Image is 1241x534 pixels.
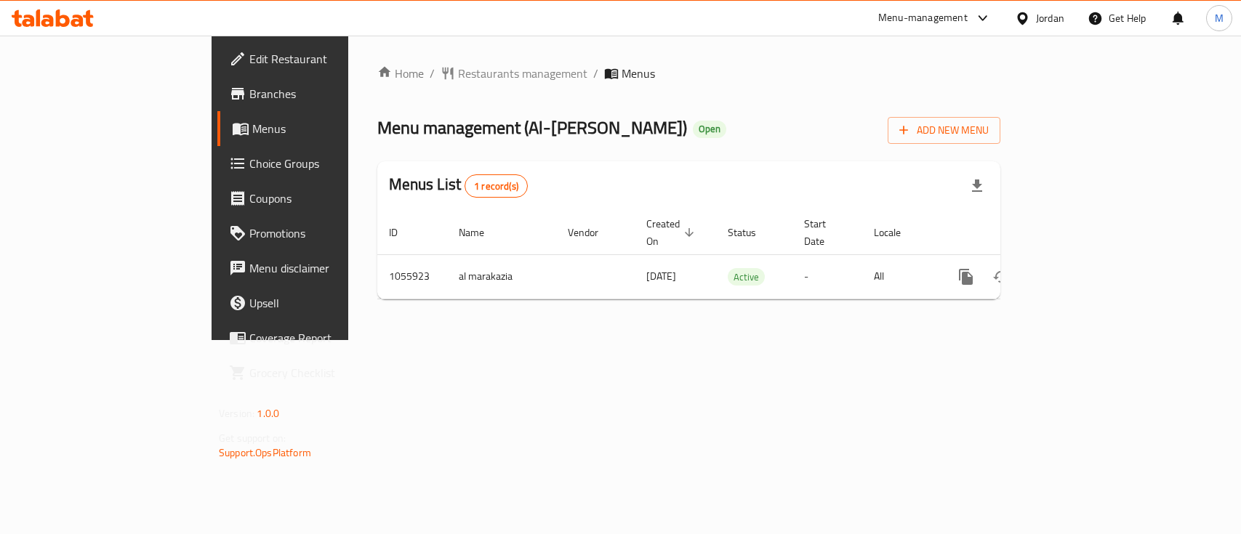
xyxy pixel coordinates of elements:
span: Coverage Report [249,329,407,347]
nav: breadcrumb [377,65,1000,82]
span: Menu management ( Al-[PERSON_NAME] ) [377,111,687,144]
span: Start Date [804,215,845,250]
span: Restaurants management [458,65,587,82]
td: al marakazia [447,254,556,299]
td: All [862,254,937,299]
span: M [1215,10,1224,26]
span: Version: [219,404,254,423]
span: Locale [874,224,920,241]
a: Branches [217,76,419,111]
a: Restaurants management [441,65,587,82]
td: - [792,254,862,299]
span: Add New Menu [899,121,989,139]
span: Menus [252,120,407,137]
a: Menu disclaimer [217,251,419,286]
span: Get support on: [219,429,286,448]
button: Add New Menu [888,117,1000,144]
span: Menu disclaimer [249,259,407,277]
div: Total records count [465,174,528,198]
a: Support.OpsPlatform [219,443,311,462]
span: [DATE] [646,267,676,286]
span: Promotions [249,224,407,242]
a: Edit Restaurant [217,41,419,76]
a: Menus [217,111,419,146]
span: Active [728,269,765,286]
span: 1 record(s) [465,179,527,193]
div: Active [728,268,765,286]
div: Export file [960,169,995,203]
span: Grocery Checklist [249,364,407,381]
a: Choice Groups [217,146,419,181]
span: Upsell [249,294,407,312]
div: Menu-management [878,9,968,27]
h2: Menus List [389,174,528,198]
table: enhanced table [377,211,1100,299]
li: / [593,65,598,82]
span: Menus [622,65,655,82]
span: Name [459,224,503,241]
a: Upsell [217,286,419,320]
div: Jordan [1036,10,1064,26]
span: 1.0.0 [257,404,279,423]
button: more [949,259,984,294]
a: Coupons [217,181,419,216]
th: Actions [937,211,1100,255]
span: Branches [249,85,407,102]
span: Coupons [249,190,407,207]
span: Created On [646,215,699,250]
a: Promotions [217,216,419,251]
a: Coverage Report [217,320,419,355]
span: Vendor [568,224,617,241]
span: Edit Restaurant [249,50,407,68]
span: Open [693,123,726,135]
span: Choice Groups [249,155,407,172]
a: Grocery Checklist [217,355,419,390]
span: Status [728,224,775,241]
button: Change Status [984,259,1019,294]
li: / [430,65,435,82]
span: ID [389,224,417,241]
div: Open [693,121,726,138]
